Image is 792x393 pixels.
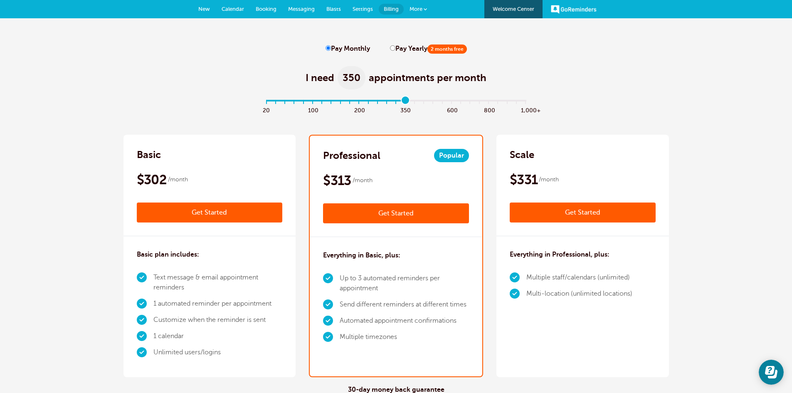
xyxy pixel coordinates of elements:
span: $302 [137,171,167,188]
li: Automated appointment confirmations [340,313,469,329]
span: 200 [354,105,363,114]
span: Billing [384,6,399,12]
span: $331 [510,171,538,188]
input: Pay Yearly2 months free [390,45,395,51]
li: 1 calendar [153,328,283,344]
span: 350 [338,66,365,89]
iframe: Resource center [759,360,784,385]
span: 1,000+ [521,105,530,114]
a: Get Started [323,203,469,223]
span: /month [353,175,373,185]
span: 800 [484,105,493,114]
h3: Everything in Basic, plus: [323,250,400,260]
span: Calendar [222,6,244,12]
a: Get Started [510,203,656,222]
span: New [198,6,210,12]
li: Up to 3 automated reminders per appointment [340,270,469,297]
li: Unlimited users/logins [153,344,283,361]
span: appointments per month [369,71,486,84]
h3: Basic plan includes: [137,250,199,260]
li: Customize when the reminder is sent [153,312,283,328]
span: /month [539,175,559,185]
span: 20 [262,105,271,114]
h3: Everything in Professional, plus: [510,250,609,260]
span: Blasts [326,6,341,12]
label: Pay Monthly [326,45,370,53]
h2: Basic [137,148,161,161]
a: Billing [379,4,404,15]
span: I need [306,71,334,84]
li: Multi-location (unlimited locations) [526,286,632,302]
span: Settings [353,6,373,12]
input: Pay Monthly [326,45,331,51]
span: $313 [323,172,351,189]
a: Get Started [137,203,283,222]
span: 350 [400,105,410,114]
h2: Professional [323,149,380,162]
span: /month [168,175,188,185]
label: Pay Yearly [390,45,467,53]
li: Text message & email appointment reminders [153,269,283,296]
span: 100 [308,105,317,114]
span: Popular [434,149,469,162]
span: 2 months free [427,44,467,54]
span: Messaging [288,6,315,12]
span: 600 [447,105,456,114]
h2: Scale [510,148,534,161]
li: Send different reminders at different times [340,297,469,313]
li: Multiple timezones [340,329,469,345]
li: 1 automated reminder per appointment [153,296,283,312]
li: Multiple staff/calendars (unlimited) [526,269,632,286]
span: More [410,6,422,12]
span: Booking [256,6,276,12]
